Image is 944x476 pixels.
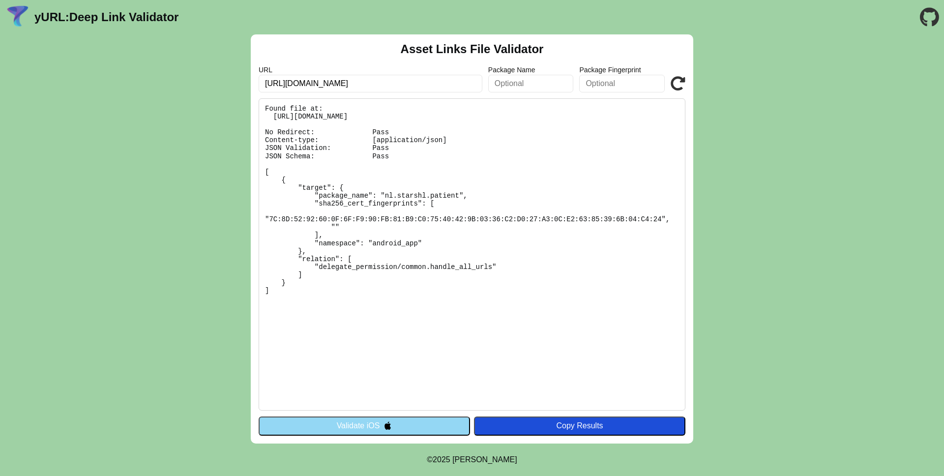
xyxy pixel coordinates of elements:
[433,455,450,464] span: 2025
[579,75,665,92] input: Optional
[479,421,680,430] div: Copy Results
[401,42,544,56] h2: Asset Links File Validator
[259,66,482,74] label: URL
[579,66,665,74] label: Package Fingerprint
[452,455,517,464] a: Michael Ibragimchayev's Personal Site
[488,66,574,74] label: Package Name
[383,421,392,430] img: appleIcon.svg
[259,75,482,92] input: Required
[488,75,574,92] input: Optional
[259,416,470,435] button: Validate iOS
[427,444,517,476] footer: ©
[474,416,685,435] button: Copy Results
[34,10,178,24] a: yURL:Deep Link Validator
[5,4,30,30] img: yURL Logo
[259,98,685,411] pre: Found file at: [URL][DOMAIN_NAME] No Redirect: Pass Content-type: [application/json] JSON Validat...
